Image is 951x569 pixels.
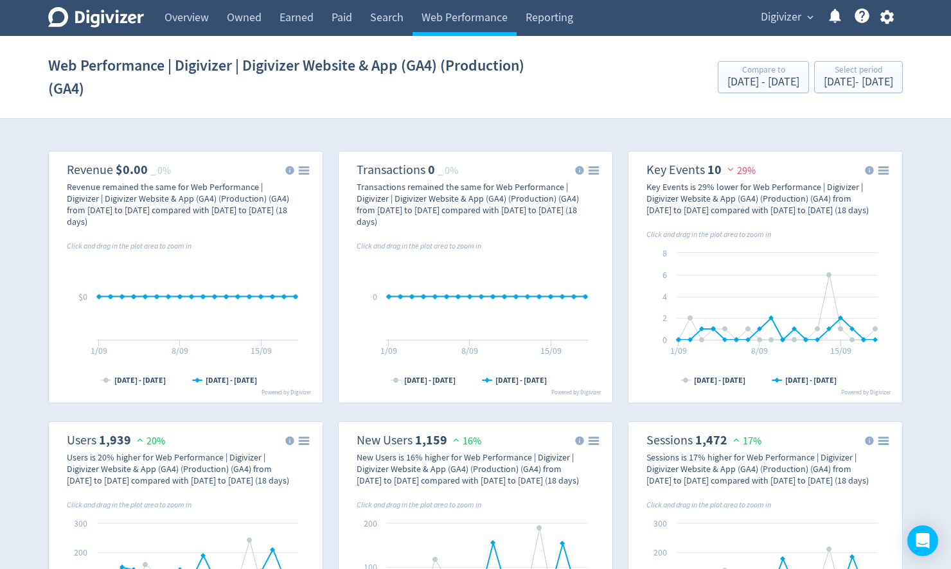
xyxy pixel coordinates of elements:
[646,500,771,510] i: Click and drag in the plot area to zoom in
[830,345,851,356] text: 15/09
[646,229,771,240] i: Click and drag in the plot area to zoom in
[694,375,745,385] text: [DATE] - [DATE]
[756,7,817,28] button: Digivizer
[814,61,903,93] button: Select period[DATE]- [DATE]
[357,432,413,448] dt: New Users
[662,312,667,324] text: 2
[824,76,893,88] div: [DATE] - [DATE]
[357,162,425,178] dt: Transactions
[670,345,687,356] text: 1/09
[653,518,667,529] text: 300
[724,164,737,174] img: negative-performance.svg
[67,241,191,251] i: Click and drag in the plot area to zoom in
[824,66,893,76] div: Select period
[785,375,837,385] text: [DATE] - [DATE]
[653,547,667,558] text: 200
[134,435,165,448] span: 20%
[344,157,607,398] svg: Transactions 0 _ 0%
[415,432,447,449] strong: 1,159
[662,334,667,346] text: 0
[114,375,166,385] text: [DATE] - [DATE]
[404,375,456,385] text: [DATE] - [DATE]
[646,181,869,216] div: Key Events is 29% lower for Web Performance | Digivizer | Digivizer Website & App (GA4) (Producti...
[364,518,377,529] text: 200
[54,157,317,398] svg: Revenue $0.00 _ 0%
[646,162,705,178] dt: Key Events
[724,164,756,177] span: 29%
[707,161,722,179] strong: 10
[74,518,87,529] text: 300
[116,161,148,179] strong: $0.00
[67,451,289,486] div: Users is 20% higher for Web Performance | Digivizer | Digivizer Website & App (GA4) (Production) ...
[67,500,191,510] i: Click and drag in the plot area to zoom in
[206,375,257,385] text: [DATE] - [DATE]
[251,345,272,356] text: 15/09
[438,164,458,177] span: _ 0%
[380,345,397,356] text: 1/09
[357,500,481,510] i: Click and drag in the plot area to zoom in
[730,435,743,444] img: positive-performance.svg
[634,157,897,398] svg: Key Events 4 _ 0%
[907,525,938,556] div: Open Intercom Messenger
[551,389,601,396] text: Powered by Digivizer
[74,547,87,558] text: 200
[751,345,768,356] text: 8/09
[662,247,667,259] text: 8
[67,162,113,178] dt: Revenue
[730,435,761,448] span: 17%
[357,181,579,227] div: Transactions remained the same for Web Performance | Digivizer | Digivizer Website & App (GA4) (P...
[450,435,481,448] span: 16%
[172,345,188,356] text: 8/09
[695,432,727,449] strong: 1,472
[761,7,801,28] span: Digivizer
[662,269,667,281] text: 6
[540,345,562,356] text: 15/09
[450,435,463,444] img: positive-performance.svg
[646,451,869,486] div: Sessions is 17% higher for Web Performance | Digivizer | Digivizer Website & App (GA4) (Productio...
[727,76,799,88] div: [DATE] - [DATE]
[67,181,289,227] div: Revenue remained the same for Web Performance | Digivizer | Digivizer Website & App (GA4) (Produc...
[357,241,481,251] i: Click and drag in the plot area to zoom in
[78,291,87,302] text: $0
[134,435,147,444] img: positive-performance.svg
[495,375,547,385] text: [DATE] - [DATE]
[357,451,579,486] div: New Users is 16% higher for Web Performance | Digivizer | Digivizer Website & App (GA4) (Producti...
[841,389,891,396] text: Powered by Digivizer
[91,345,107,356] text: 1/09
[48,45,562,109] h1: Web Performance | Digivizer | Digivizer Website & App (GA4) (Production) (GA4)
[718,61,809,93] button: Compare to[DATE] - [DATE]
[646,432,693,448] dt: Sessions
[461,345,478,356] text: 8/09
[150,164,171,177] span: _ 0%
[428,161,435,179] strong: 0
[262,389,312,396] text: Powered by Digivizer
[67,432,96,448] dt: Users
[662,291,667,302] text: 4
[804,12,816,23] span: expand_more
[373,291,377,302] text: 0
[99,432,131,449] strong: 1,939
[727,66,799,76] div: Compare to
